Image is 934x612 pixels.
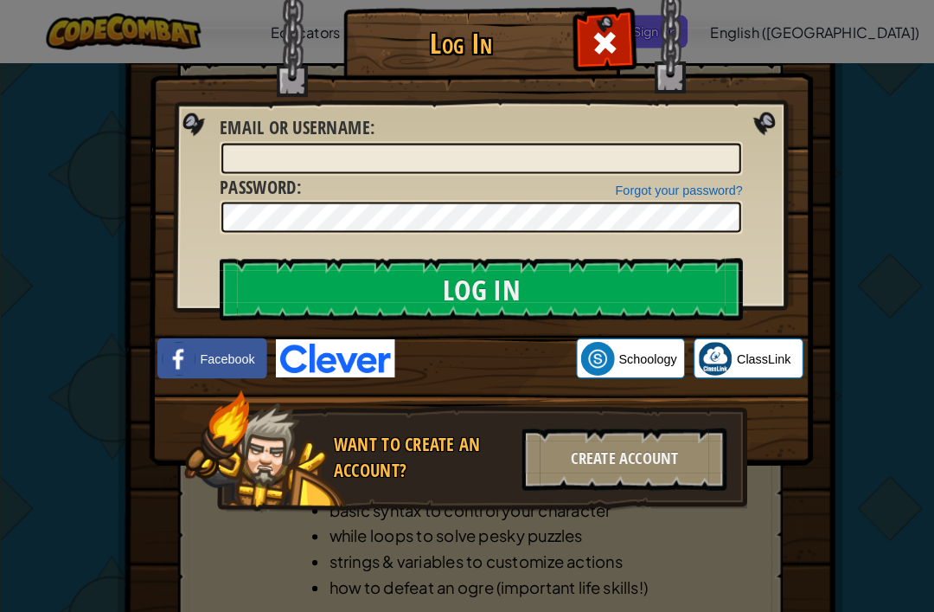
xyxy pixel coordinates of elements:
input: Log In [214,251,722,312]
img: clever-logo-blue.png [268,330,384,367]
img: facebook_small.png [157,332,190,365]
div: Create Account [508,416,707,477]
label: : [214,171,292,196]
span: ClassLink [716,340,769,358]
iframe: Sign in with Google Button [384,330,560,368]
span: Email or Username [214,113,360,136]
label: : [214,113,364,138]
h1: Log In [338,27,559,57]
img: classlink-logo-small.png [679,332,712,365]
span: Schoology [602,340,658,358]
span: Password [214,171,288,194]
div: Want to create an account? [324,421,497,470]
iframe: Sign in with Google Dialog [579,17,917,255]
img: schoology.png [565,332,598,365]
div: Sign in with Google. Opens in new tab [393,330,552,368]
span: Facebook [195,340,247,358]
